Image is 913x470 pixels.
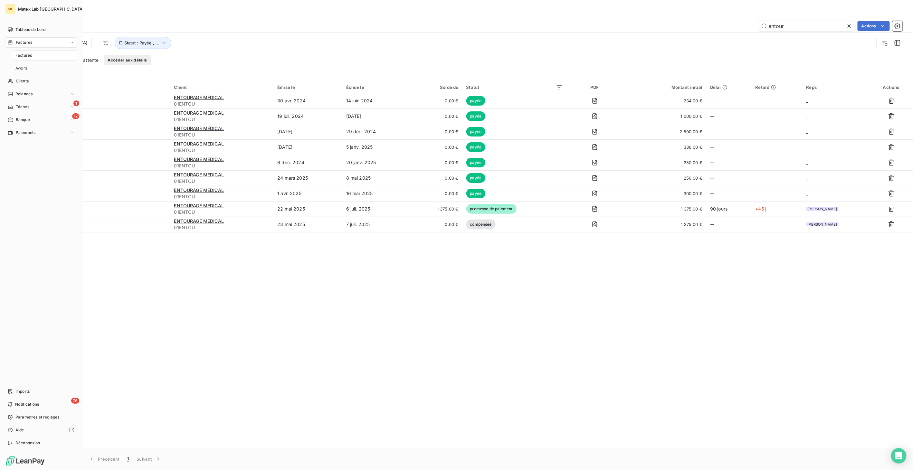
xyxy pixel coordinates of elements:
[174,147,270,154] span: 01ENTOU
[873,85,909,90] div: Actions
[5,102,77,112] a: 1Tâches
[806,85,866,90] div: Reps
[346,85,406,90] div: Échue le
[627,206,702,212] span: 1 375,00 €
[15,440,40,446] span: Déconnexion
[174,224,270,231] span: 01ENTOU
[15,27,45,33] span: Tableau de bord
[273,217,342,232] td: 23 mai 2025
[72,113,79,119] span: 12
[15,52,32,58] span: Factures
[18,6,84,12] span: Matex Lab [GEOGRAPHIC_DATA]
[414,159,459,166] span: 0,00 €
[414,175,459,181] span: 0,00 €
[706,139,752,155] td: --
[466,158,486,167] span: payée
[466,189,486,198] span: payée
[342,93,410,108] td: 14 juin 2024
[891,448,907,464] div: Open Intercom Messenger
[5,89,77,99] a: Relances
[710,85,748,90] div: Délai
[133,452,165,466] button: Suivant
[73,100,79,106] span: 1
[706,124,752,139] td: --
[466,142,486,152] span: payée
[466,96,486,106] span: payée
[174,178,270,184] span: 01ENTOU
[706,186,752,201] td: --
[174,156,224,162] span: ENTOURAGE MEDICAL
[806,191,808,196] span: _
[756,85,799,90] div: Retard
[466,85,563,90] div: Statut
[414,144,459,150] span: 0,00 €
[806,175,808,181] span: _
[627,159,702,166] span: 250,00 €
[15,414,59,420] span: Paramètres et réglages
[5,37,77,73] a: FacturesFacturesAvoirs
[174,132,270,138] span: 01ENTOU
[5,4,15,14] div: ML
[806,113,808,119] span: _
[414,221,459,228] span: 0,00 €
[16,130,35,136] span: Paiements
[5,76,77,86] a: Clients
[174,218,224,224] span: ENTOURAGE MEDICAL
[414,128,459,135] span: 0,00 €
[570,85,619,90] div: PDF
[706,170,752,186] td: --
[104,55,151,65] button: Accéder aux détails
[174,110,224,116] span: ENTOURAGE MEDICAL
[808,222,837,226] span: [PERSON_NAME]
[15,427,24,433] span: Aide
[5,425,77,435] a: Aide
[174,85,270,90] div: Client
[174,172,224,177] span: ENTOURAGE MEDICAL
[627,128,702,135] span: 2 500,00 €
[627,175,702,181] span: 250,00 €
[115,37,171,49] button: Statut : Payée , ...
[342,217,410,232] td: 7 juil. 2025
[806,98,808,103] span: _
[627,98,702,104] span: 234,00 €
[13,63,77,73] a: Avoirs
[414,98,459,104] span: 0,00 €
[71,398,79,404] span: 76
[806,129,808,134] span: _
[627,144,702,150] span: 336,00 €
[174,163,270,169] span: 01ENTOU
[174,116,270,123] span: 01ENTOU
[706,217,752,232] td: --
[15,91,33,97] span: Relances
[273,170,342,186] td: 24 mars 2025
[706,201,752,217] td: 90 jours
[174,95,224,100] span: ENTOURAGE MEDICAL
[706,155,752,170] td: --
[627,190,702,197] span: 300,00 €
[466,173,486,183] span: payée
[414,85,459,90] div: Solde dû
[466,127,486,136] span: payée
[84,452,123,466] button: Précédent
[127,456,129,462] span: 1
[466,204,517,214] span: promesse de paiement
[858,21,890,31] button: Actions
[342,201,410,217] td: 6 juil. 2025
[174,126,224,131] span: ENTOURAGE MEDICAL
[273,108,342,124] td: 19 juil. 2024
[627,221,702,228] span: 1 375,00 €
[123,452,133,466] button: 1
[15,389,30,394] span: Imports
[5,386,77,397] a: Imports
[806,160,808,165] span: _
[16,78,29,84] span: Clients
[273,139,342,155] td: [DATE]
[758,21,855,31] input: Rechercher
[174,193,270,200] span: 01ENTOU
[16,104,29,110] span: Tâches
[342,170,410,186] td: 8 mai 2025
[273,186,342,201] td: 1 avr. 2025
[5,412,77,422] a: Paramètres et réglages
[706,108,752,124] td: --
[342,139,410,155] td: 5 janv. 2025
